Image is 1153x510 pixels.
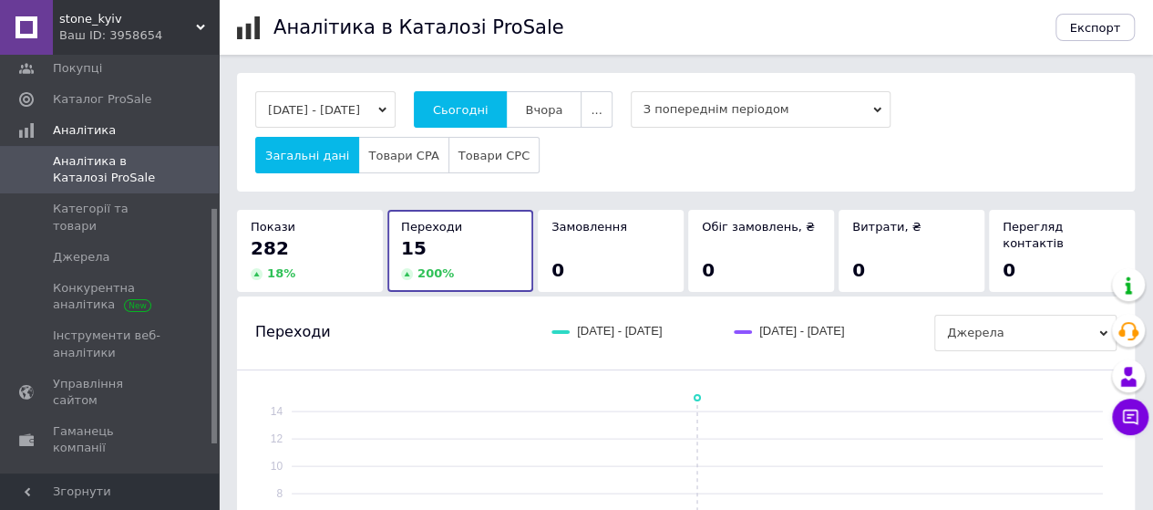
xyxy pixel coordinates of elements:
[631,91,890,128] span: З попереднім періодом
[1070,21,1121,35] span: Експорт
[273,16,563,38] h1: Аналітика в Каталозі ProSale
[255,137,359,173] button: Загальні дані
[368,149,438,162] span: Товари CPA
[702,220,815,234] span: Обіг замовлень, ₴
[551,259,564,281] span: 0
[271,405,283,418] text: 14
[59,27,219,44] div: Ваш ID: 3958654
[53,122,116,139] span: Аналітика
[271,432,283,445] text: 12
[276,487,283,500] text: 8
[1003,259,1015,281] span: 0
[1003,220,1064,250] span: Перегляд контактів
[358,137,448,173] button: Товари CPA
[506,91,582,128] button: Вчора
[53,60,102,77] span: Покупці
[852,220,921,234] span: Витрати, ₴
[53,153,169,186] span: Аналітика в Каталозі ProSale
[53,249,109,265] span: Джерела
[267,266,295,280] span: 18 %
[53,91,151,108] span: Каталог ProSale
[251,237,289,259] span: 282
[59,11,196,27] span: stone_kyiv
[934,315,1117,351] span: Джерела
[525,103,562,117] span: Вчора
[401,237,427,259] span: 15
[1112,399,1148,435] button: Чат з покупцем
[53,328,169,360] span: Інструменти веб-аналітики
[458,149,530,162] span: Товари CPC
[448,137,540,173] button: Товари CPC
[401,220,462,234] span: Переходи
[251,220,295,234] span: Покази
[414,91,508,128] button: Сьогодні
[591,103,602,117] span: ...
[1055,14,1136,41] button: Експорт
[53,472,99,488] span: Маркет
[271,460,283,473] text: 10
[53,423,169,456] span: Гаманець компанії
[53,280,169,313] span: Конкурентна аналітика
[53,201,169,234] span: Категорії та товари
[433,103,489,117] span: Сьогодні
[265,149,349,162] span: Загальні дані
[852,259,865,281] span: 0
[551,220,627,234] span: Замовлення
[581,91,612,128] button: ...
[53,376,169,409] span: Управління сайтом
[255,322,331,342] span: Переходи
[255,91,396,128] button: [DATE] - [DATE]
[702,259,715,281] span: 0
[417,266,454,280] span: 200 %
